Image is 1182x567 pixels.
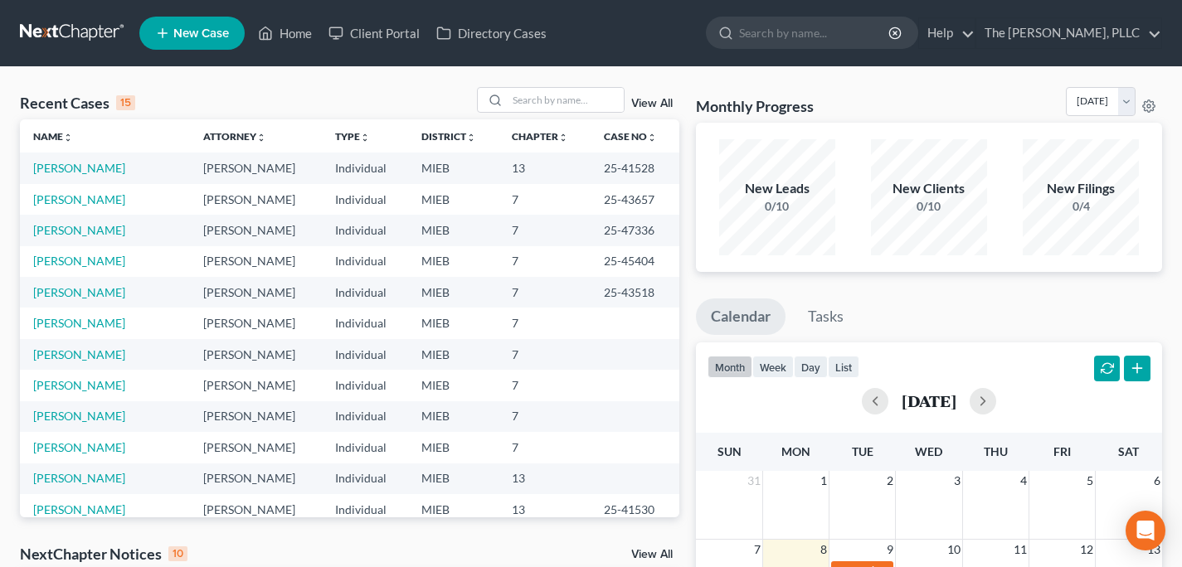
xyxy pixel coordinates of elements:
td: [PERSON_NAME] [190,370,322,400]
span: 3 [952,471,962,491]
span: 7 [752,540,762,560]
td: 25-45404 [591,246,679,277]
td: 13 [499,153,591,183]
a: [PERSON_NAME] [33,254,125,268]
span: Fri [1053,444,1071,458]
td: MIEB [408,463,499,494]
td: 7 [499,339,591,370]
td: Individual [322,246,409,277]
td: [PERSON_NAME] [190,339,322,370]
td: [PERSON_NAME] [190,494,322,525]
div: 0/10 [719,198,835,215]
span: Tue [852,444,873,458]
i: unfold_more [647,133,657,143]
a: Typeunfold_more [335,130,370,143]
td: Individual [322,463,409,494]
span: 1 [819,471,829,491]
td: 7 [499,277,591,308]
a: The [PERSON_NAME], PLLC [976,18,1161,48]
a: [PERSON_NAME] [33,192,125,206]
div: NextChapter Notices [20,544,187,564]
a: [PERSON_NAME] [33,347,125,361]
td: 25-43518 [591,277,679,308]
td: [PERSON_NAME] [190,277,322,308]
button: list [828,356,859,378]
td: MIEB [408,494,499,525]
td: MIEB [408,401,499,432]
span: Sun [717,444,742,458]
a: Chapterunfold_more [512,130,568,143]
td: 7 [499,215,591,245]
a: [PERSON_NAME] [33,440,125,454]
td: [PERSON_NAME] [190,432,322,463]
td: [PERSON_NAME] [190,153,322,183]
a: Tasks [793,298,859,335]
span: 5 [1085,471,1095,491]
td: 13 [499,494,591,525]
td: MIEB [408,432,499,463]
td: MIEB [408,184,499,215]
a: Case Nounfold_more [604,130,657,143]
button: week [752,356,794,378]
div: 0/10 [871,198,987,215]
a: View All [631,549,673,560]
td: [PERSON_NAME] [190,246,322,277]
a: View All [631,98,673,109]
a: Calendar [696,298,786,335]
a: [PERSON_NAME] [33,502,125,516]
td: Individual [322,370,409,400]
td: 7 [499,432,591,463]
td: 7 [499,370,591,400]
td: Individual [322,339,409,370]
div: New Clients [871,179,987,198]
div: New Filings [1023,179,1139,198]
a: Districtunfold_more [421,130,476,143]
a: Home [250,18,320,48]
input: Search by name... [508,88,624,112]
td: Individual [322,277,409,308]
td: Individual [322,184,409,215]
td: Individual [322,215,409,245]
td: 13 [499,463,591,494]
td: MIEB [408,339,499,370]
td: MIEB [408,153,499,183]
span: 31 [746,471,762,491]
td: MIEB [408,370,499,400]
td: Individual [322,153,409,183]
td: 7 [499,184,591,215]
span: 4 [1019,471,1029,491]
a: Help [919,18,975,48]
span: 6 [1152,471,1162,491]
div: 15 [116,95,135,110]
td: [PERSON_NAME] [190,308,322,338]
td: MIEB [408,246,499,277]
span: 12 [1078,540,1095,560]
td: 7 [499,246,591,277]
span: Wed [915,444,942,458]
a: Directory Cases [428,18,555,48]
a: [PERSON_NAME] [33,378,125,392]
td: 25-41530 [591,494,679,525]
div: New Leads [719,179,835,198]
td: MIEB [408,215,499,245]
span: 11 [1012,540,1029,560]
i: unfold_more [466,133,476,143]
span: New Case [173,27,229,40]
td: Individual [322,401,409,432]
a: Nameunfold_more [33,130,73,143]
td: MIEB [408,308,499,338]
i: unfold_more [63,133,73,143]
button: month [708,356,752,378]
span: 10 [946,540,962,560]
a: [PERSON_NAME] [33,409,125,423]
a: Client Portal [320,18,428,48]
i: unfold_more [558,133,568,143]
td: Individual [322,308,409,338]
td: [PERSON_NAME] [190,184,322,215]
td: 25-43657 [591,184,679,215]
td: [PERSON_NAME] [190,401,322,432]
div: Open Intercom Messenger [1126,511,1165,550]
span: Mon [781,444,810,458]
a: [PERSON_NAME] [33,223,125,237]
input: Search by name... [739,17,891,48]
